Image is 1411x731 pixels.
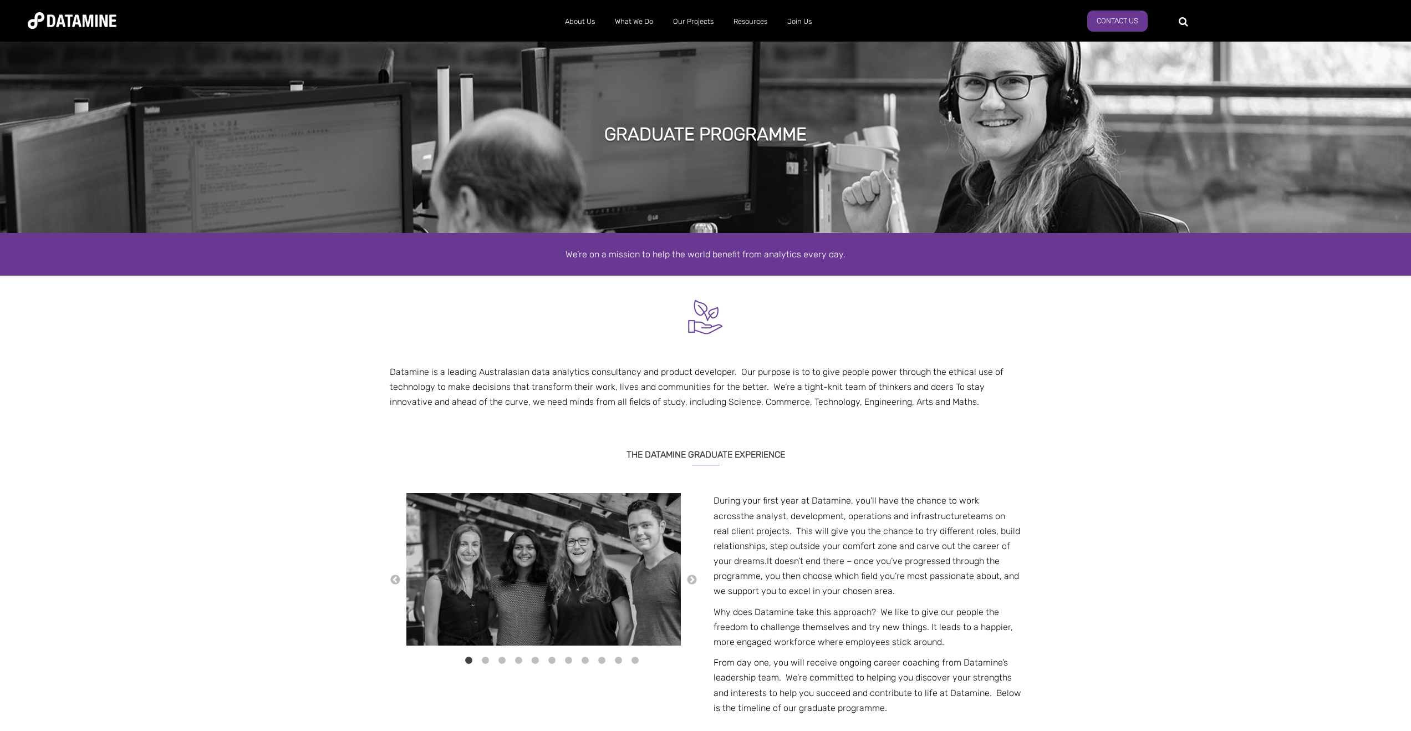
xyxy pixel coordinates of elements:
[579,655,590,666] button: 8
[714,493,1021,598] p: During your first year at Datamine, you’ll have the chance to work across teams on real client pr...
[546,655,557,666] button: 6
[777,7,822,36] a: Join Us
[613,655,624,666] button: 10
[663,7,724,36] a: Our Projects
[513,655,524,666] button: 4
[714,607,1013,647] span: Why does Datamine take this approach? We like to give our people the freedom to challenge themsel...
[555,7,605,36] a: About Us
[529,655,541,666] button: 5
[390,364,1022,410] p: Datamine is a leading Australasian data analytics consultancy and product developer. Our purpose ...
[686,574,697,586] button: →
[390,247,1022,262] div: We’re on a mission to help the world benefit from analytics every day.
[1087,11,1148,32] a: Contact Us
[605,7,663,36] a: What We Do
[596,655,607,666] button: 9
[714,556,1019,596] span: It doesn’t end there – once you’ve progressed through the programme, you then choose which field ...
[496,655,507,666] button: 3
[741,511,967,521] span: the analyst, development, operations and infrastructure
[480,655,491,666] button: 2
[463,655,474,666] button: 1
[629,655,640,666] button: 11
[563,655,574,666] button: 7
[604,122,807,146] h1: GRADUATE Programme
[390,435,1022,465] h3: The Datamine Graduate Experience
[390,574,401,586] button: ←
[724,7,777,36] a: Resources
[28,12,116,29] img: Datamine
[685,296,726,338] img: Mentor
[406,493,681,646] img: smiling grads
[714,655,1021,715] p: From day one, you will receive ongoing career coaching from Datamine’s leadership team. We’re com...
